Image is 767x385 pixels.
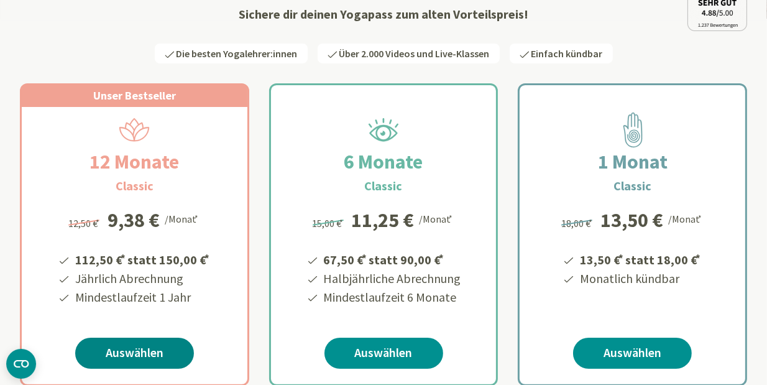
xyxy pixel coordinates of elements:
div: 13,50 € [600,210,663,230]
h3: Classic [116,177,154,195]
span: 18,00 € [561,217,594,230]
li: Jährlich Abrechnung [73,269,211,288]
span: Die besten Yogalehrer:innen [177,47,298,60]
a: Auswählen [75,338,194,369]
h3: Classic [613,177,651,195]
h2: 1 Monat [568,147,697,177]
li: Mindestlaufzeit 6 Monate [322,288,461,307]
a: Auswählen [324,338,443,369]
li: Mindestlaufzeit 1 Jahr [73,288,211,307]
li: 13,50 € statt 18,00 € [578,248,702,269]
h2: 12 Monate [60,147,209,177]
h3: Classic [365,177,403,195]
a: Auswählen [573,338,692,369]
span: 12,50 € [68,217,101,230]
span: 15,00 € [313,217,346,230]
li: Halbjährliche Abrechnung [322,269,461,288]
div: /Monat [668,210,704,226]
span: Einfach kündbar [531,47,603,60]
li: 112,50 € statt 150,00 € [73,248,211,269]
li: Monatlich kündbar [578,269,702,288]
button: CMP-Widget öffnen [6,349,36,379]
li: 67,50 € statt 90,00 € [322,248,461,269]
div: /Monat [165,210,200,226]
strong: Sichere dir deinen Yogapass zum alten Vorteilspreis! [239,6,528,22]
div: 11,25 € [352,210,415,230]
h2: 6 Monate [315,147,453,177]
span: Unser Bestseller [93,88,176,103]
span: Über 2.000 Videos und Live-Klassen [339,47,490,60]
div: /Monat [420,210,455,226]
div: 9,38 € [108,210,160,230]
